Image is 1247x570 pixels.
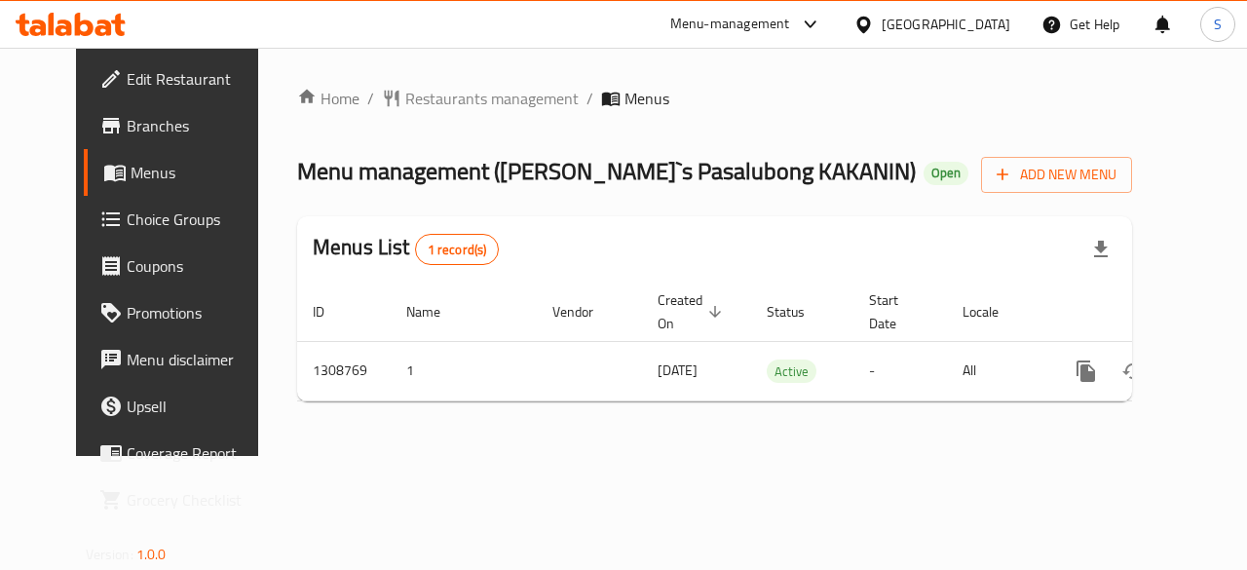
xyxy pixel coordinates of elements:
[981,157,1132,193] button: Add New Menu
[84,243,284,289] a: Coupons
[127,348,269,371] span: Menu disclaimer
[624,87,669,110] span: Menus
[586,87,593,110] li: /
[131,161,269,184] span: Menus
[869,288,924,335] span: Start Date
[853,341,947,400] td: -
[767,300,830,323] span: Status
[963,300,1024,323] span: Locale
[127,67,269,91] span: Edit Restaurant
[924,162,968,185] div: Open
[947,341,1047,400] td: All
[297,87,359,110] a: Home
[391,341,537,400] td: 1
[84,336,284,383] a: Menu disclaimer
[1063,348,1110,395] button: more
[1110,348,1156,395] button: Change Status
[297,87,1132,110] nav: breadcrumb
[552,300,619,323] span: Vendor
[415,234,500,265] div: Total records count
[924,165,968,181] span: Open
[84,430,284,476] a: Coverage Report
[84,476,284,523] a: Grocery Checklist
[86,542,133,567] span: Version:
[127,395,269,418] span: Upsell
[405,87,579,110] span: Restaurants management
[367,87,374,110] li: /
[313,233,499,265] h2: Menus List
[767,361,816,383] span: Active
[297,341,391,400] td: 1308769
[136,542,167,567] span: 1.0.0
[297,149,916,193] span: Menu management ( [PERSON_NAME]`s Pasalubong KAKANIN )
[84,289,284,336] a: Promotions
[1214,14,1222,35] span: S
[313,300,350,323] span: ID
[127,488,269,512] span: Grocery Checklist
[406,300,466,323] span: Name
[658,358,698,383] span: [DATE]
[127,254,269,278] span: Coupons
[658,288,728,335] span: Created On
[84,102,284,149] a: Branches
[127,301,269,324] span: Promotions
[84,149,284,196] a: Menus
[1077,226,1124,273] div: Export file
[382,87,579,110] a: Restaurants management
[127,208,269,231] span: Choice Groups
[84,383,284,430] a: Upsell
[767,360,816,383] div: Active
[416,241,499,259] span: 1 record(s)
[127,441,269,465] span: Coverage Report
[84,196,284,243] a: Choice Groups
[84,56,284,102] a: Edit Restaurant
[127,114,269,137] span: Branches
[882,14,1010,35] div: [GEOGRAPHIC_DATA]
[670,13,790,36] div: Menu-management
[997,163,1116,187] span: Add New Menu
